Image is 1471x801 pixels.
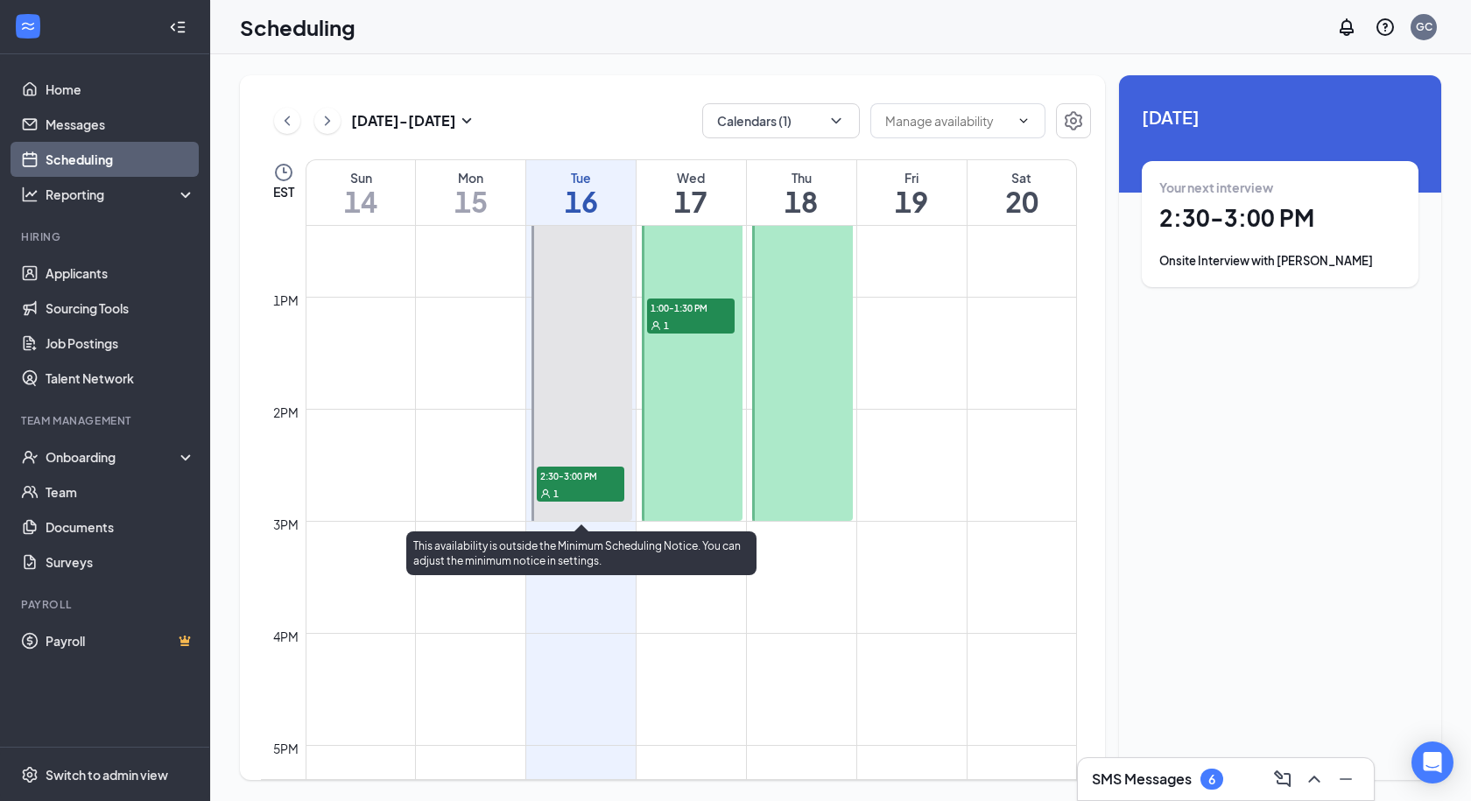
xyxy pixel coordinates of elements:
[270,403,302,422] div: 2pm
[553,488,559,500] span: 1
[857,160,967,225] a: September 19, 2025
[637,186,746,216] h1: 17
[1159,179,1401,196] div: Your next interview
[270,627,302,646] div: 4pm
[306,169,415,186] div: Sun
[968,160,1076,225] a: September 20, 2025
[1159,203,1401,233] h1: 2:30 - 3:00 PM
[637,169,746,186] div: Wed
[21,766,39,783] svg: Settings
[46,256,195,291] a: Applicants
[270,739,302,758] div: 5pm
[240,12,355,42] h1: Scheduling
[664,320,669,332] span: 1
[1142,103,1418,130] span: [DATE]
[273,183,294,200] span: EST
[46,545,195,580] a: Surveys
[46,142,195,177] a: Scheduling
[537,467,624,484] span: 2:30-3:00 PM
[1063,110,1084,131] svg: Settings
[416,160,525,225] a: September 15, 2025
[46,766,168,783] div: Switch to admin view
[270,291,302,310] div: 1pm
[702,103,860,138] button: Calendars (1)ChevronDown
[270,515,302,534] div: 3pm
[21,186,39,203] svg: Analysis
[968,169,1076,186] div: Sat
[273,162,294,183] svg: Clock
[21,597,192,612] div: Payroll
[46,326,195,361] a: Job Postings
[526,160,636,225] a: September 16, 2025
[21,229,192,244] div: Hiring
[46,291,195,326] a: Sourcing Tools
[169,18,187,36] svg: Collapse
[1208,772,1215,787] div: 6
[46,72,195,107] a: Home
[747,186,856,216] h1: 18
[526,186,636,216] h1: 16
[46,509,195,545] a: Documents
[526,169,636,186] div: Tue
[1272,769,1293,790] svg: ComposeMessage
[416,186,525,216] h1: 15
[46,474,195,509] a: Team
[637,160,746,225] a: September 17, 2025
[1336,17,1357,38] svg: Notifications
[647,299,735,316] span: 1:00-1:30 PM
[306,186,415,216] h1: 14
[1159,252,1401,270] div: Onsite Interview with [PERSON_NAME]
[1416,19,1432,34] div: GC
[46,107,195,142] a: Messages
[319,110,336,131] svg: ChevronRight
[1056,103,1091,138] button: Settings
[1411,741,1453,783] div: Open Intercom Messenger
[651,320,661,331] svg: User
[1335,769,1356,790] svg: Minimize
[351,111,456,130] h3: [DATE] - [DATE]
[1269,765,1297,793] button: ComposeMessage
[416,169,525,186] div: Mon
[274,108,300,134] button: ChevronLeft
[46,623,195,658] a: PayrollCrown
[968,186,1076,216] h1: 20
[46,448,180,466] div: Onboarding
[857,186,967,216] h1: 19
[1017,114,1031,128] svg: ChevronDown
[21,413,192,428] div: Team Management
[314,108,341,134] button: ChevronRight
[456,110,477,131] svg: SmallChevronDown
[46,361,195,396] a: Talent Network
[1300,765,1328,793] button: ChevronUp
[885,111,1010,130] input: Manage availability
[540,488,551,499] svg: User
[1304,769,1325,790] svg: ChevronUp
[1332,765,1360,793] button: Minimize
[747,160,856,225] a: September 18, 2025
[21,448,39,466] svg: UserCheck
[19,18,37,35] svg: WorkstreamLogo
[1375,17,1396,38] svg: QuestionInfo
[827,112,845,130] svg: ChevronDown
[1092,769,1192,789] h3: SMS Messages
[278,110,296,131] svg: ChevronLeft
[857,169,967,186] div: Fri
[306,160,415,225] a: September 14, 2025
[747,169,856,186] div: Thu
[46,186,196,203] div: Reporting
[406,531,757,575] div: This availability is outside the Minimum Scheduling Notice. You can adjust the minimum notice in ...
